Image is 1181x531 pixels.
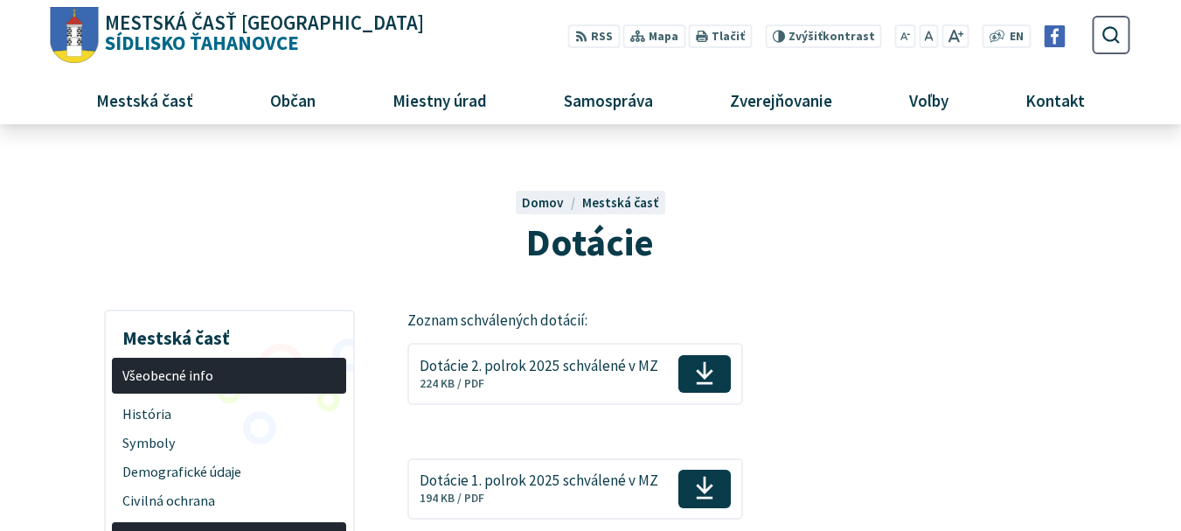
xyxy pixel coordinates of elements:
[122,361,337,390] span: Všeobecné info
[122,458,337,486] span: Demografické údaje
[263,76,322,123] span: Občan
[649,28,678,46] span: Mapa
[698,76,865,123] a: Zverejňovanie
[407,458,742,520] a: Dotácie 1. polrok 2025 schválené v MZ194 KB / PDF
[112,458,346,486] a: Demografické údaje
[420,491,484,506] span: 194 KB / PDF
[903,76,955,123] span: Voľby
[788,30,875,44] span: kontrast
[1010,28,1024,46] span: EN
[878,76,981,123] a: Voľby
[568,24,620,48] a: RSS
[122,400,337,429] span: História
[582,194,659,211] a: Mestská časť
[522,194,564,211] span: Domov
[689,24,752,48] button: Tlačiť
[712,30,745,44] span: Tlačiť
[591,28,613,46] span: RSS
[238,76,347,123] a: Občan
[532,76,685,123] a: Samospráva
[360,76,518,123] a: Miestny úrad
[122,429,337,458] span: Symboly
[420,376,484,391] span: 224 KB / PDF
[64,76,225,123] a: Mestská časť
[1019,76,1092,123] span: Kontakt
[112,400,346,429] a: História
[765,24,881,48] button: Zvýšiťkontrast
[89,76,199,123] span: Mestská časť
[557,76,659,123] span: Samospráva
[895,24,916,48] button: Zmenšiť veľkosť písma
[112,358,346,394] a: Všeobecné info
[522,194,581,211] a: Domov
[112,486,346,515] a: Civilná ochrana
[941,24,969,48] button: Zväčšiť veľkosť písma
[51,7,424,64] a: Logo Sídlisko Ťahanovce, prejsť na domovskú stránku.
[994,76,1117,123] a: Kontakt
[407,310,997,332] p: Zoznam schválených dotácií:
[386,76,493,123] span: Miestny úrad
[112,315,346,352] h3: Mestská časť
[723,76,838,123] span: Zverejňovanie
[407,343,742,404] a: Dotácie 2. polrok 2025 schválené v MZ224 KB / PDF
[420,358,658,374] span: Dotácie 2. polrok 2025 schválené v MZ
[105,13,424,33] span: Mestská časť [GEOGRAPHIC_DATA]
[526,218,654,266] span: Dotácie
[623,24,685,48] a: Mapa
[1044,25,1066,47] img: Prejsť na Facebook stránku
[51,7,99,64] img: Prejsť na domovskú stránku
[99,13,425,53] span: Sídlisko Ťahanovce
[788,29,823,44] span: Zvýšiť
[112,429,346,458] a: Symboly
[420,472,658,489] span: Dotácie 1. polrok 2025 schválené v MZ
[919,24,938,48] button: Nastaviť pôvodnú veľkosť písma
[122,486,337,515] span: Civilná ochrana
[1005,28,1029,46] a: EN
